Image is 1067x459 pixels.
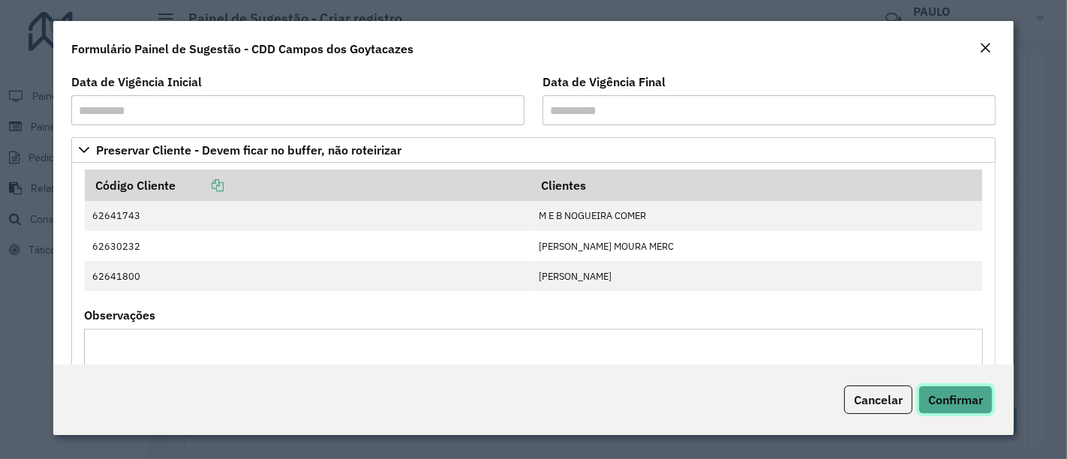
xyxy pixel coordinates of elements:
span: Confirmar [928,392,983,407]
a: Copiar [176,178,224,193]
td: 62641743 [85,201,531,231]
th: Clientes [531,169,983,201]
td: 62641800 [85,261,531,291]
button: Close [975,39,996,58]
button: Confirmar [918,385,993,414]
span: Preservar Cliente - Devem ficar no buffer, não roteirizar [96,144,401,156]
td: M E B NOGUEIRA COMER [531,201,983,231]
td: [PERSON_NAME] [531,261,983,291]
td: [PERSON_NAME] MOURA MERC [531,231,983,261]
td: 62630232 [85,231,531,261]
label: Data de Vigência Final [543,73,666,91]
span: Cancelar [854,392,903,407]
label: Data de Vigência Inicial [71,73,202,91]
button: Cancelar [844,385,912,414]
a: Preservar Cliente - Devem ficar no buffer, não roteirizar [71,137,996,163]
em: Fechar [979,42,991,54]
th: Código Cliente [85,169,531,201]
label: Observações [84,306,155,324]
h4: Formulário Painel de Sugestão - CDD Campos dos Goytacazes [71,40,413,58]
